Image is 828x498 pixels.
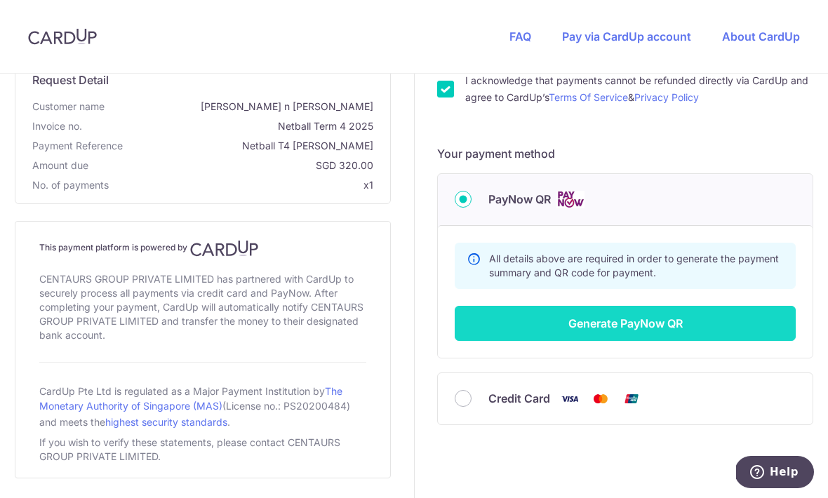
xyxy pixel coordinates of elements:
[94,159,373,173] span: SGD 320.00
[32,178,109,192] span: No. of payments
[562,29,691,43] a: Pay via CardUp account
[39,240,366,257] h4: This payment platform is powered by
[363,179,373,191] span: x1
[39,269,366,345] div: CENTAURS GROUP PRIVATE LIMITED has partnered with CardUp to securely process all payments via cre...
[32,140,123,152] span: translation missing: en.payment_reference
[39,385,342,412] a: The Monetary Authority of Singapore (MAS)
[489,253,779,278] span: All details above are required in order to generate the payment summary and QR code for payment.
[556,390,584,408] img: Visa
[190,240,259,257] img: CardUp
[32,159,88,173] span: Amount due
[32,119,82,133] span: Invoice no.
[488,191,551,208] span: PayNow QR
[722,29,800,43] a: About CardUp
[736,456,814,491] iframe: Opens a widget where you can find more information
[32,73,109,87] span: translation missing: en.request_detail
[634,91,699,103] a: Privacy Policy
[39,433,366,466] div: If you wish to verify these statements, please contact CENTAURS GROUP PRIVATE LIMITED.
[455,191,796,208] div: PayNow QR Cards logo
[465,72,813,106] label: I acknowledge that payments cannot be refunded directly via CardUp and agree to CardUp’s &
[556,191,585,208] img: Cards logo
[32,100,105,114] span: Customer name
[28,28,97,45] img: CardUp
[110,100,373,114] span: [PERSON_NAME] n [PERSON_NAME]
[105,416,227,428] a: highest security standards
[88,119,373,133] span: Netball Term 4 2025
[39,379,366,433] div: CardUp Pte Ltd is regulated as a Major Payment Institution by (License no.: PS20200484) and meets...
[488,390,550,407] span: Credit Card
[549,91,628,103] a: Terms Of Service
[437,145,813,162] h5: Your payment method
[128,139,373,153] span: Netball T4 [PERSON_NAME]
[455,306,796,341] button: Generate PayNow QR
[617,390,646,408] img: Union Pay
[455,390,796,408] div: Credit Card Visa Mastercard Union Pay
[587,390,615,408] img: Mastercard
[509,29,531,43] a: FAQ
